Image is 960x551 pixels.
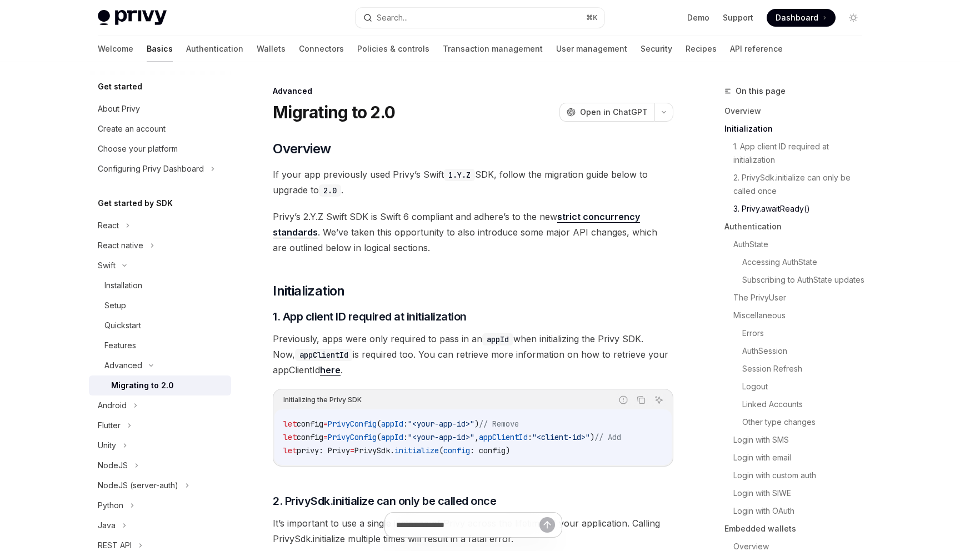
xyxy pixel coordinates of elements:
a: Migrating to 2.0 [89,375,231,395]
div: Initializing the Privy SDK [283,393,362,407]
a: Transaction management [443,36,543,62]
span: initialize [394,445,439,455]
a: Embedded wallets [724,520,871,538]
span: : [403,419,408,429]
a: Other type changes [742,413,871,431]
span: Dashboard [776,12,818,23]
a: Connectors [299,36,344,62]
span: "<client-id>" [532,432,590,442]
a: AuthState [733,236,871,253]
div: Quickstart [104,319,141,332]
a: Session Refresh [742,360,871,378]
span: appId [381,432,403,442]
a: Features [89,335,231,355]
span: ( [439,445,443,455]
div: Advanced [104,359,142,372]
h5: Get started [98,80,142,93]
div: Features [104,339,136,352]
span: ⌘ K [586,13,598,22]
h5: Get started by SDK [98,197,173,210]
a: Errors [742,324,871,342]
button: Ask AI [652,393,666,407]
code: 2.0 [319,184,341,197]
span: = [350,445,354,455]
span: PrivyConfig [328,432,377,442]
a: Overview [724,102,871,120]
span: PrivyConfig [328,419,377,429]
a: Initialization [724,120,871,138]
img: light logo [98,10,167,26]
button: Send message [539,517,555,533]
a: Authentication [186,36,243,62]
span: = [323,419,328,429]
a: Subscribing to AuthState updates [742,271,871,289]
span: 1. App client ID required at initialization [273,309,467,324]
button: Search...⌘K [356,8,604,28]
span: // Remove [479,419,519,429]
a: Dashboard [767,9,836,27]
a: About Privy [89,99,231,119]
div: Swift [98,259,116,272]
code: 1.Y.Z [444,169,475,181]
span: , [474,432,479,442]
span: let [283,419,297,429]
div: Migrating to 2.0 [111,379,174,392]
div: Python [98,499,123,512]
a: Basics [147,36,173,62]
div: Configuring Privy Dashboard [98,162,204,176]
a: The PrivyUser [733,289,871,307]
div: React native [98,239,143,252]
span: "<your-app-id>" [408,419,474,429]
code: appClientId [295,349,353,361]
span: : [528,432,532,442]
span: PrivySdk. [354,445,394,455]
span: ) [590,432,594,442]
a: Quickstart [89,315,231,335]
a: 1. App client ID required at initialization [733,138,871,169]
a: here [320,364,341,376]
span: On this page [736,84,786,98]
div: Setup [104,299,126,312]
span: Initialization [273,282,345,300]
span: // Add [594,432,621,442]
span: config [443,445,470,455]
div: Search... [377,11,408,24]
span: ) [474,419,479,429]
div: NodeJS [98,459,128,472]
a: Support [723,12,753,23]
a: Logout [742,378,871,395]
a: Security [641,36,672,62]
span: If your app previously used Privy’s Swift SDK, follow the migration guide below to upgrade to . [273,167,673,198]
span: Privy’s 2.Y.Z Swift SDK is Swift 6 compliant and adhere’s to the new . We’ve taken this opportuni... [273,209,673,256]
a: AuthSession [742,342,871,360]
span: config [297,432,323,442]
span: Overview [273,140,331,158]
a: Login with email [733,449,871,467]
div: Installation [104,279,142,292]
span: Previously, apps were only required to pass in an when initializing the Privy SDK. Now, is requir... [273,331,673,378]
span: appClientId [479,432,528,442]
button: Toggle dark mode [844,9,862,27]
div: NodeJS (server-auth) [98,479,178,492]
span: ( [377,432,381,442]
div: Flutter [98,419,121,432]
span: let [283,445,297,455]
div: Advanced [273,86,673,97]
a: Recipes [686,36,717,62]
a: API reference [730,36,783,62]
a: Wallets [257,36,286,62]
a: 2. PrivySdk.initialize can only be called once [733,169,871,200]
span: "<your-app-id>" [408,432,474,442]
button: Copy the contents from the code block [634,393,648,407]
code: appId [482,333,513,345]
a: Miscellaneous [733,307,871,324]
span: let [283,432,297,442]
a: Demo [687,12,709,23]
a: Welcome [98,36,133,62]
a: Linked Accounts [742,395,871,413]
div: Android [98,399,127,412]
div: Create an account [98,122,166,136]
span: 2. PrivySdk.initialize can only be called once [273,493,496,509]
div: About Privy [98,102,140,116]
span: Open in ChatGPT [580,107,648,118]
